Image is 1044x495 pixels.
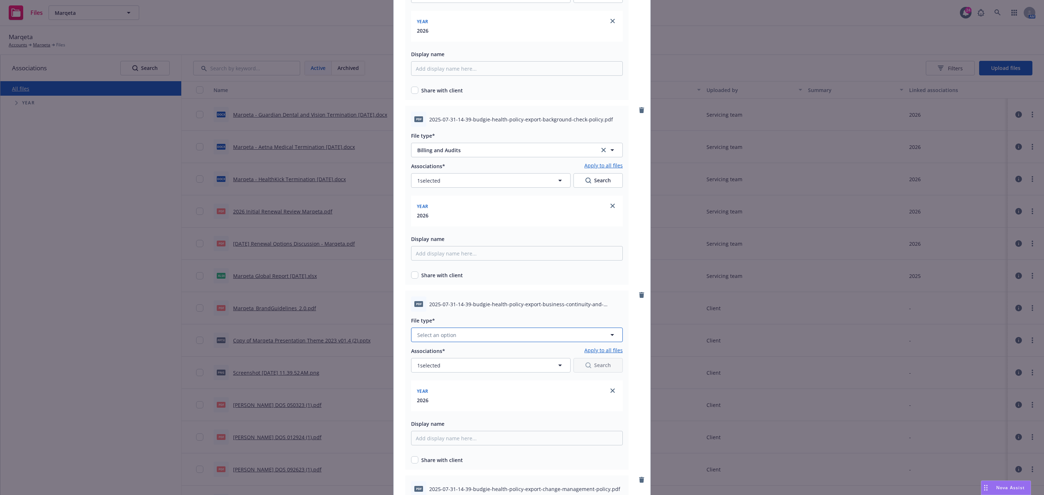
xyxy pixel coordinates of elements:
[996,484,1025,491] span: Nova Assist
[421,87,463,94] span: Share with client
[411,61,623,76] input: Add display name here...
[411,51,444,58] span: Display name
[417,146,589,154] span: Billing and Audits
[411,236,444,242] span: Display name
[585,362,591,368] svg: Search
[421,456,463,464] span: Share with client
[637,291,646,299] a: remove
[584,162,623,170] a: Apply to all files
[414,301,423,307] span: pdf
[414,486,423,491] span: pdf
[637,106,646,115] a: remove
[417,388,428,394] span: Year
[411,246,623,261] input: Add display name here...
[429,485,620,493] span: 2025-07-31-14-39-budgie-health-policy-export-change-management-policy.pdf
[573,358,623,373] button: SearchSearch
[417,212,428,219] button: 2026
[417,18,428,25] span: Year
[411,420,444,427] span: Display name
[411,173,571,188] button: 1selected
[417,362,440,369] span: 1 selected
[411,163,445,170] span: Associations*
[417,27,428,34] button: 2026
[599,146,608,154] a: clear selection
[981,481,990,495] div: Drag to move
[411,317,435,324] span: File type*
[608,17,617,25] a: close
[608,201,617,210] a: close
[981,481,1031,495] button: Nova Assist
[608,386,617,395] a: close
[637,475,646,484] a: remove
[585,174,611,187] div: Search
[411,328,623,342] button: Select an option
[584,346,623,355] a: Apply to all files
[429,116,613,123] span: 2025-07-31-14-39-budgie-health-policy-export-background-check-policy.pdf
[417,177,440,184] span: 1 selected
[585,358,611,372] div: Search
[421,271,463,279] span: Share with client
[411,143,623,157] button: Billing and Auditsclear selection
[585,178,591,183] svg: Search
[573,173,623,188] button: SearchSearch
[411,358,571,373] button: 1selected
[417,331,456,339] span: Select an option
[411,348,445,354] span: Associations*
[417,203,428,209] span: Year
[411,132,435,139] span: File type*
[411,431,623,445] input: Add display name here...
[429,300,623,308] span: 2025-07-31-14-39-budgie-health-policy-export-business-continuity-and-disaster-recovery-plan.pdf
[414,116,423,122] span: pdf
[417,396,428,404] button: 2026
